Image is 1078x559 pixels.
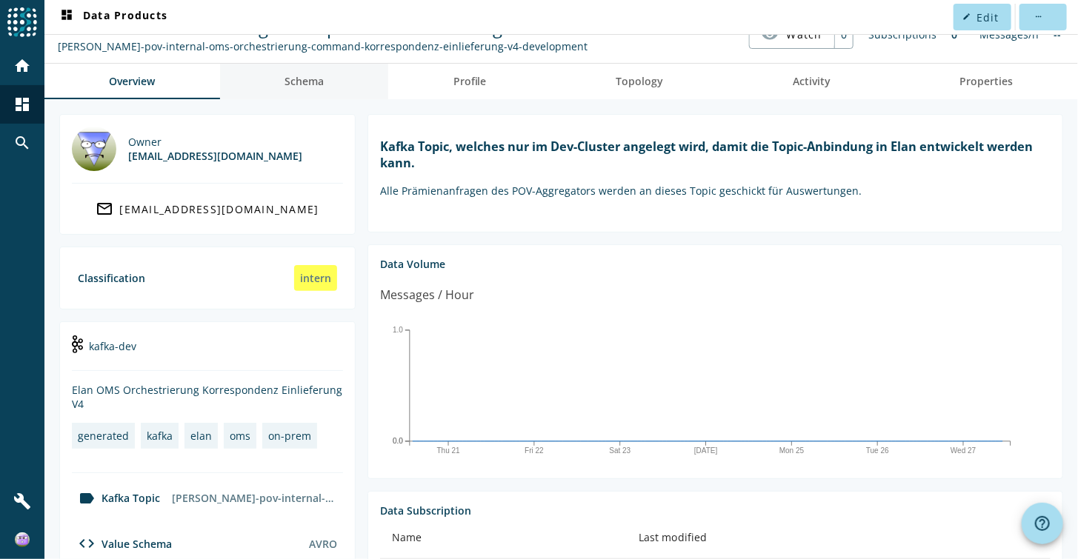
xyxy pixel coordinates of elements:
span: Activity [793,76,831,87]
img: DL_301897@mobi.ch [72,127,116,171]
div: intern [294,265,337,291]
span: Properties [960,76,1014,87]
div: Kafka Topic [72,489,160,507]
div: Data Volume [380,257,1051,271]
text: 1.0 [393,326,403,334]
mat-icon: edit [962,13,971,21]
mat-icon: code [78,535,96,552]
div: oms [230,429,250,443]
mat-icon: dashboard [13,96,31,113]
img: kafka-dev [72,335,83,353]
span: Data Products [58,8,167,26]
button: Watch [750,21,834,47]
div: Classification [78,271,145,285]
button: Edit [954,4,1011,30]
div: Elan OMS Orchestrierung Korrespondenz Einlieferung V4 [72,383,343,411]
a: [EMAIL_ADDRESS][DOMAIN_NAME] [72,195,343,222]
div: elan [190,429,212,443]
th: Name [380,518,627,559]
div: Kafka Topic: elan-pov-internal-oms-orchestrierung-command-korrespondenz-einlieferung-v4-development [58,39,588,53]
text: Tue 26 [866,446,889,455]
div: elan-pov-internal-oms-orchestrierung-command-korrespondenz-einlieferung-v4-development [166,485,343,511]
p: Alle Prämienanfragen des POV-Aggregators werden an dieses Topic geschickt für Auswertungen. [380,184,1051,198]
text: Wed 27 [951,446,976,455]
div: Messages / Hour [380,286,474,304]
text: Sat 23 [609,446,631,455]
mat-icon: label [78,489,96,507]
text: [DATE] [694,446,718,455]
mat-icon: home [13,57,31,75]
text: Fri 22 [525,446,544,455]
th: Last modified [627,518,1051,559]
h1: Kafka Topic, welches nur im Dev-Cluster angelegt wird, damit die Topic-Anbindung in Elan entwicke... [380,138,1051,171]
text: 0.0 [393,437,403,445]
span: Schema [285,76,324,87]
img: ad4dae106656e41b7a1fd1aeaf1150e3 [15,532,30,547]
mat-icon: more_horiz [1034,13,1042,21]
div: kafka-dev [72,334,343,371]
div: on-prem [268,429,311,443]
mat-icon: dashboard [58,8,76,26]
button: Data Products [52,4,173,30]
span: Edit [976,10,999,24]
span: Profile [453,76,487,87]
span: Topology [616,76,663,87]
div: Owner [128,135,302,149]
span: Overview [109,76,155,87]
mat-icon: help_outline [1034,515,1051,532]
div: AVRO [309,537,337,551]
mat-icon: mail_outline [96,200,114,218]
div: Value Schema [72,535,172,552]
div: generated [78,429,129,443]
mat-icon: search [13,134,31,152]
mat-icon: build [13,492,31,510]
div: kafka [147,429,173,443]
text: Mon 25 [779,446,805,455]
div: [EMAIL_ADDRESS][DOMAIN_NAME] [128,149,302,163]
div: Data Subscription [380,503,1051,518]
text: Thu 21 [437,446,461,455]
div: [EMAIL_ADDRESS][DOMAIN_NAME] [120,202,319,216]
img: spoud-logo.svg [7,7,37,37]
